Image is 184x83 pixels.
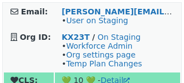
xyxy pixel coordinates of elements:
[66,41,132,50] a: Workforce Admin
[21,7,48,16] strong: Email:
[92,33,95,41] strong: /
[66,16,128,25] a: User on Staging
[66,50,135,59] a: Org settings page
[20,33,51,41] strong: Org ID:
[62,41,142,68] span: • • •
[98,33,141,41] a: On Staging
[62,33,90,41] a: KX23T
[66,59,142,68] a: Temp Plan Changes
[62,16,128,25] span: •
